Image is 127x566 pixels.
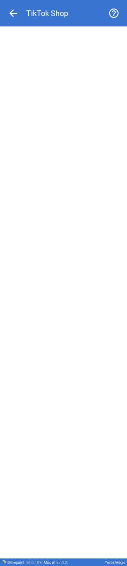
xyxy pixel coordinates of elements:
[44,560,67,565] div: Model
[105,560,125,565] div: Yerba Magic
[8,8,19,19] span: arrow_back
[8,560,42,565] div: Drivepoint
[2,560,6,564] img: Drivepoint
[26,560,42,565] span: v 6.0.109
[56,560,67,565] span: v 5.0.2
[26,9,68,18] div: TikTok Shop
